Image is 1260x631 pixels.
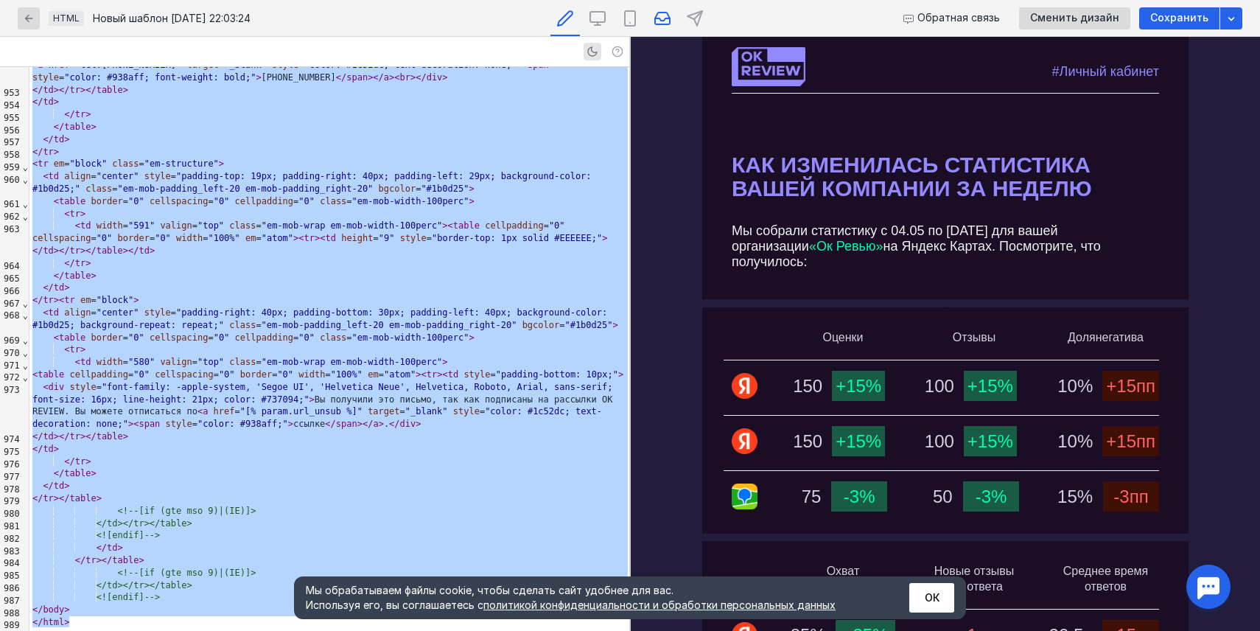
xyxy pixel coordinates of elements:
div: = = = = [29,195,629,208]
span: a [384,72,389,83]
span: "0" [549,220,565,231]
span: > [612,320,617,330]
div: Отзывы [290,293,396,308]
div: +15% [205,397,251,412]
span: valign [160,357,192,367]
span: "0" [277,369,293,380]
span: Fold line [22,199,29,209]
span: "9" [379,233,395,243]
span: style [166,419,192,429]
button: ОК [909,583,954,613]
span: > [357,419,363,429]
span: "100%" [208,233,239,243]
span: cellspacing [150,196,208,206]
span: > [123,245,128,256]
span: > [315,233,320,243]
span: </ [128,245,139,256]
span: table [64,122,91,132]
span: </ [336,72,346,83]
span: > [379,419,384,429]
span: "padding-right: 40px; padding-bottom: 30px; padding-left: 40px; background-color: #1b0d25; backgr... [32,307,613,330]
div: #Личный кабинет [322,19,528,40]
div: Мы собрали статистику с 04.05 по [DATE] для вашей организации на Яндекс Картах. Посмотрите, что п... [101,186,528,233]
span: </ [32,97,43,107]
span: table [97,431,123,442]
span: tr [38,158,48,169]
div: = = = = [29,170,629,195]
span: > [133,295,139,305]
span: > [416,369,421,380]
span: "591" [128,220,155,231]
span: tr [427,369,437,380]
span: </ [64,109,74,119]
span: td [49,171,59,181]
span: href [214,406,235,416]
span: «Ок Ревью» [178,202,253,217]
span: "0" [97,233,113,243]
span: > [442,220,447,231]
span: </td></tr></table> [97,518,192,529]
span: bgcolor [379,184,416,194]
div: Доля [421,293,528,308]
span: </ [389,419,399,429]
span: < [448,220,453,231]
span: </ [43,134,53,144]
div: Новый шаблон [DATE] 22:03:24 [93,13,251,24]
div: 150 [138,397,192,412]
span: br [400,72,410,83]
span: class [112,158,139,169]
span: td [54,481,64,491]
span: "580" [128,357,155,367]
span: div [400,419,416,429]
span: </ [85,245,96,256]
div: 100 [264,341,323,357]
span: style [70,382,97,392]
span: "0" [298,196,315,206]
span: table [59,332,85,343]
span: td [43,444,53,454]
span: table [64,468,91,478]
span: target [368,406,399,416]
span: HTML [53,13,80,24]
span: cellpadding [70,369,128,380]
span: < [298,233,304,243]
span: table [59,196,85,206]
span: "0" [155,233,171,243]
span: < [43,171,48,181]
span: </ [59,493,69,503]
span: > [389,72,394,83]
span: > [85,456,91,467]
span: "0" [219,369,235,380]
span: "0" [298,332,315,343]
span: valign [160,220,192,231]
span: width [298,369,325,380]
div: 10% [396,397,463,412]
span: < [133,419,139,429]
div: 150 [138,341,192,357]
div: +15% [337,397,382,412]
span: > [80,209,85,219]
span: </ [32,295,43,305]
iframe: preview [631,37,1260,631]
span: td [139,245,149,256]
span: cellspacing [32,233,91,243]
span: em [368,369,378,380]
span: align [64,307,91,318]
span: tr [70,85,80,95]
span: "#1b0d25" [421,184,469,194]
span: > [54,85,59,95]
span: "center" [97,307,139,318]
span: </ [43,481,53,491]
span: table [97,245,123,256]
span: </ [59,245,69,256]
span: "em-mob-padding_left-20 em-mob-padding_right-20" [262,320,517,330]
span: "block" [70,158,108,169]
span: Fold line [22,348,29,358]
span: > [150,245,155,256]
span: tr [64,295,74,305]
span: > [469,184,474,194]
span: > [91,122,96,132]
span: > [64,282,69,293]
span: </ [32,431,43,442]
span: cellspacing [150,332,208,343]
